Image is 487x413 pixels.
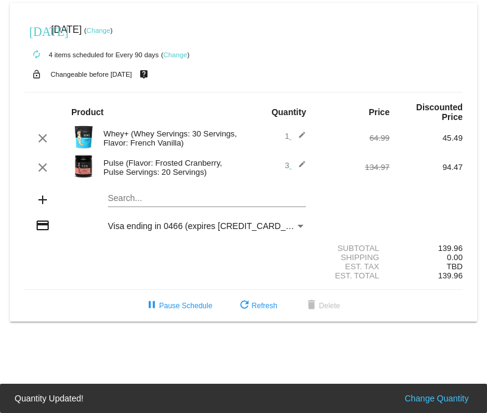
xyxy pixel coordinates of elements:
mat-icon: pause [144,298,159,313]
strong: Quantity [271,107,306,117]
span: Pause Schedule [144,302,212,310]
mat-icon: edit [291,160,306,175]
mat-icon: edit [291,131,306,146]
small: ( ) [161,51,190,58]
mat-icon: live_help [137,66,151,82]
mat-icon: lock_open [29,66,44,82]
span: Refresh [237,302,277,310]
div: 94.47 [389,163,463,172]
small: ( ) [84,27,113,34]
span: TBD [447,262,463,271]
strong: Product [71,107,104,117]
a: Change [163,51,187,58]
img: Image-1-Carousel-Pulse-20S-Frosted-Cranberry-Transp.png [71,154,96,178]
button: Change Quantity [401,392,472,404]
div: Whey+ (Whey Servings: 30 Servings, Flavor: French Vanilla) [98,129,244,147]
mat-icon: autorenew [29,48,44,62]
small: Changeable before [DATE] [51,71,132,78]
div: Shipping [316,253,389,262]
button: Pause Schedule [135,295,222,317]
mat-icon: refresh [237,298,252,313]
strong: Discounted Price [416,102,463,122]
span: Visa ending in 0466 (expires [CREDIT_CARD_DATA]) [108,221,312,231]
mat-icon: delete [304,298,319,313]
mat-icon: clear [35,160,50,175]
span: 3 [285,161,306,170]
div: Est. Tax [316,262,389,271]
mat-icon: [DATE] [29,23,44,38]
div: Est. Total [316,271,389,280]
small: 4 items scheduled for Every 90 days [24,51,158,58]
div: 64.99 [316,133,389,143]
button: Delete [294,295,350,317]
span: 139.96 [438,271,463,280]
span: 1 [285,132,306,141]
a: Change [87,27,110,34]
div: 139.96 [389,244,463,253]
mat-icon: add [35,192,50,207]
simple-snack-bar: Quantity Updated! [15,392,472,404]
span: 0.00 [447,253,463,262]
div: 134.97 [316,163,389,172]
input: Search... [108,194,306,203]
div: Pulse (Flavor: Frosted Cranberry, Pulse Servings: 20 Servings) [98,158,244,177]
div: Subtotal [316,244,389,253]
mat-select: Payment Method [108,221,306,231]
mat-icon: clear [35,131,50,146]
button: Refresh [227,295,287,317]
mat-icon: credit_card [35,218,50,233]
img: Image-1-Carousel-Whey-2lb-Vanilla-no-badge-Transp.png [71,125,96,149]
strong: Price [369,107,389,117]
div: 45.49 [389,133,463,143]
span: Delete [304,302,340,310]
